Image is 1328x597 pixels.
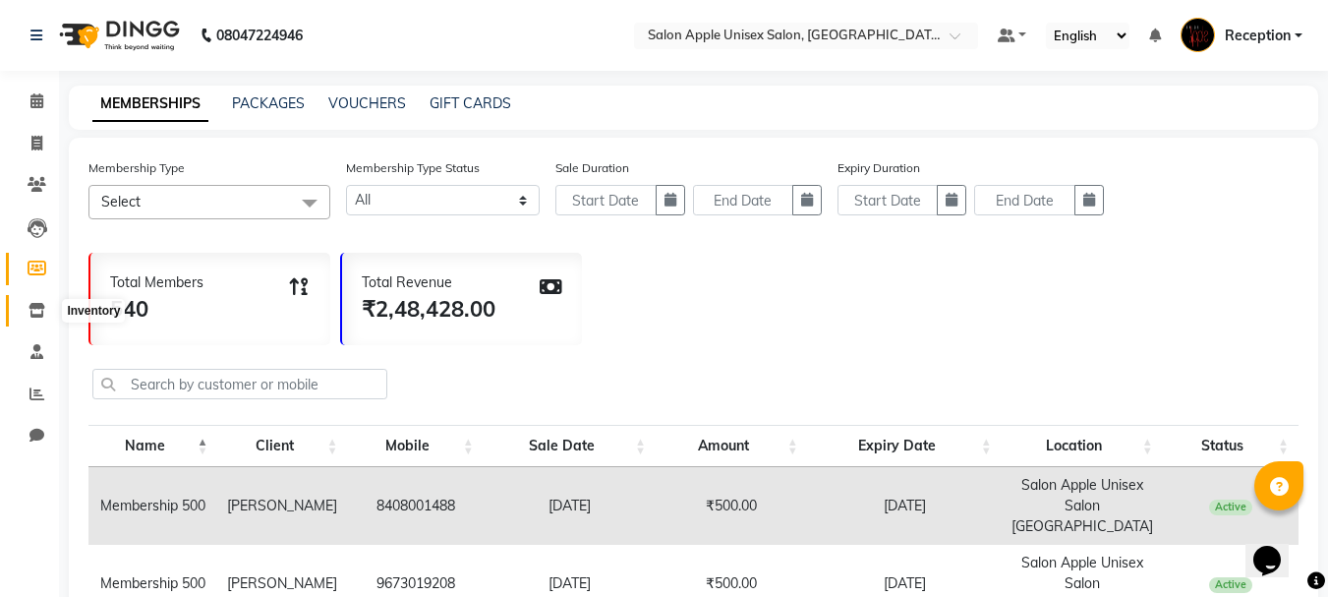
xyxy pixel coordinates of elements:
[110,272,203,293] div: Total Members
[217,467,347,545] td: [PERSON_NAME]
[1181,18,1215,52] img: Reception
[656,425,808,467] th: Amount: activate to sort column ascending
[693,185,793,215] input: End Date
[555,159,629,177] label: Sale Duration
[1225,26,1291,46] span: Reception
[92,87,208,122] a: MEMBERSHIPS
[50,8,185,63] img: logo
[1209,500,1253,515] span: Active
[347,467,483,545] td: 8408001488
[110,293,203,326] div: 540
[484,467,656,545] td: [DATE]
[808,425,1002,467] th: Expiry Date: activate to sort column ascending
[1245,518,1308,577] iframe: chat widget
[837,185,938,215] input: Start Date
[101,193,141,210] span: Select
[1002,467,1163,545] td: Salon Apple Unisex Salon [GEOGRAPHIC_DATA]
[92,369,387,399] input: Search by customer or mobile
[430,94,511,112] a: GIFT CARDS
[88,159,185,177] label: Membership Type
[62,299,125,323] div: Inventory
[1209,577,1253,593] span: Active
[232,94,305,112] a: PACKAGES
[216,8,303,63] b: 08047224946
[808,467,1002,545] td: [DATE]
[974,185,1074,215] input: End Date
[328,94,406,112] a: VOUCHERS
[217,425,347,467] th: Client: activate to sort column ascending
[88,425,217,467] th: Name: activate to sort column descending
[837,159,920,177] label: Expiry Duration
[362,272,495,293] div: Total Revenue
[1163,425,1299,467] th: Status: activate to sort column ascending
[656,467,808,545] td: ₹500.00
[88,467,217,545] td: Membership 500
[347,425,483,467] th: Mobile: activate to sort column ascending
[555,185,656,215] input: Start Date
[346,159,480,177] label: Membership Type Status
[484,425,656,467] th: Sale Date: activate to sort column ascending
[362,293,495,326] div: ₹2,48,428.00
[1002,425,1163,467] th: Location: activate to sort column ascending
